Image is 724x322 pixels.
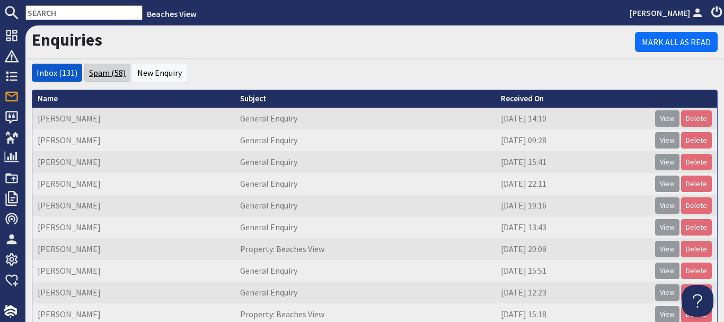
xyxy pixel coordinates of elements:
a: View [655,284,679,301]
a: View [655,176,679,192]
a: View [655,219,679,236]
a: New Enquiry [137,67,182,78]
a: View [655,132,679,149]
td: [DATE] 22:11 [496,173,650,195]
td: [DATE] 12:23 [496,282,650,303]
td: [DATE] 15:51 [496,260,650,282]
td: General Enquiry [235,260,496,282]
a: Delete [681,110,712,127]
th: Received On [496,90,650,108]
a: Delete [681,241,712,257]
a: Delete [681,197,712,214]
td: [PERSON_NAME] [32,238,235,260]
td: [PERSON_NAME] [32,129,235,151]
td: [DATE] 09:28 [496,129,650,151]
td: General Enquiry [235,151,496,173]
a: Delete [681,154,712,170]
td: [DATE] 20:09 [496,238,650,260]
td: [DATE] 19:16 [496,195,650,216]
td: [DATE] 13:43 [496,216,650,238]
td: General Enquiry [235,108,496,129]
a: Delete [681,284,712,301]
td: [DATE] 14:10 [496,108,650,129]
a: View [655,154,679,170]
td: [PERSON_NAME] [32,151,235,173]
td: [PERSON_NAME] [32,260,235,282]
a: View [655,241,679,257]
a: Delete [681,176,712,192]
a: Delete [681,263,712,279]
img: staytech_i_w-64f4e8e9ee0a9c174fd5317b4b171b261742d2d393467e5bdba4413f4f884c10.svg [4,305,17,318]
a: Mark All As Read [635,32,718,52]
a: Delete [681,219,712,236]
a: Delete [681,132,712,149]
input: SEARCH [25,5,143,20]
td: [PERSON_NAME] [32,108,235,129]
iframe: Toggle Customer Support [682,285,713,317]
td: [DATE] 15:41 [496,151,650,173]
td: [PERSON_NAME] [32,195,235,216]
td: [PERSON_NAME] [32,173,235,195]
td: General Enquiry [235,129,496,151]
a: Inbox (131) [37,67,77,78]
a: View [655,263,679,279]
th: Name [32,90,235,108]
a: [PERSON_NAME] [630,6,705,19]
td: General Enquiry [235,173,496,195]
td: [PERSON_NAME] [32,216,235,238]
a: Beaches View [147,8,197,19]
a: Spam (58) [89,67,126,78]
th: Subject [235,90,496,108]
td: General Enquiry [235,216,496,238]
td: [PERSON_NAME] [32,282,235,303]
td: General Enquiry [235,282,496,303]
a: View [655,110,679,127]
td: Property: Beaches View [235,238,496,260]
td: General Enquiry [235,195,496,216]
a: Enquiries [32,29,102,50]
a: View [655,197,679,214]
